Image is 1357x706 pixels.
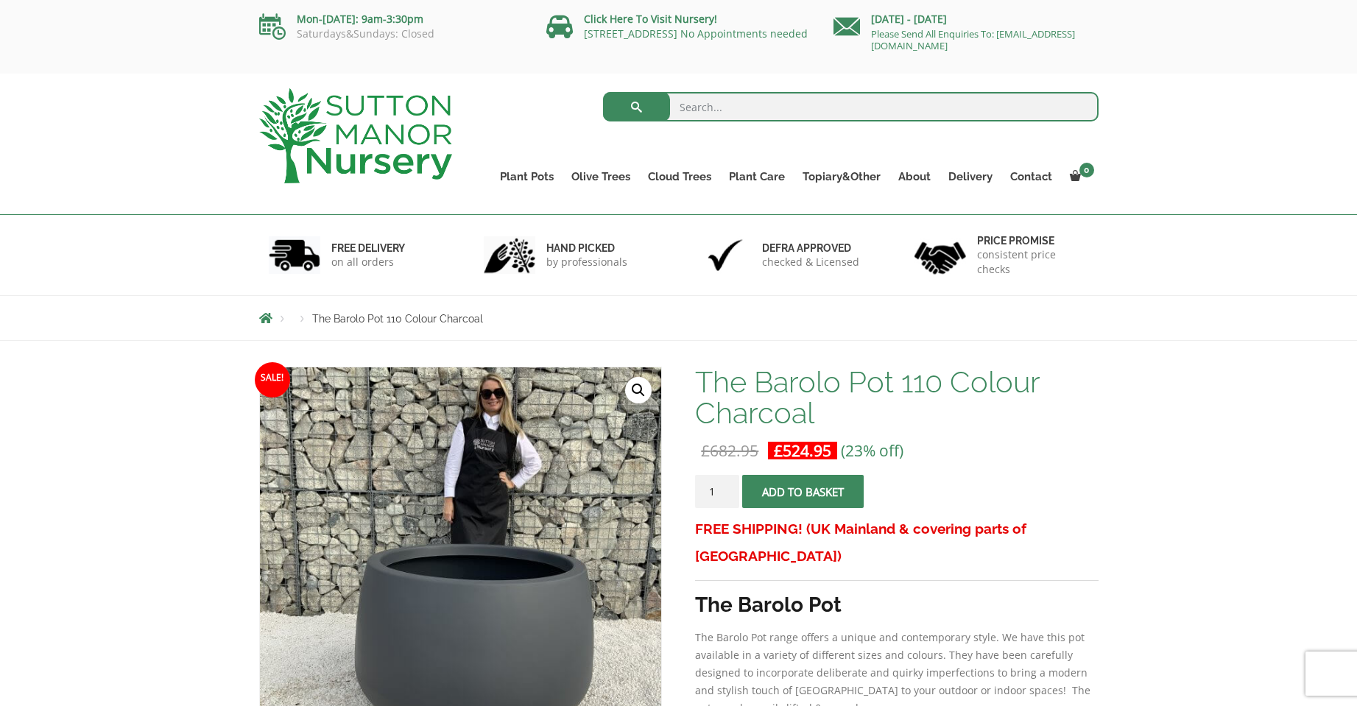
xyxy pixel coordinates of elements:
[259,10,524,28] p: Mon-[DATE]: 9am-3:30pm
[331,241,405,255] h6: FREE DELIVERY
[259,88,452,183] img: logo
[762,255,859,269] p: checked & Licensed
[720,166,794,187] a: Plant Care
[701,440,758,461] bdi: 682.95
[603,92,1099,121] input: Search...
[833,10,1099,28] p: [DATE] - [DATE]
[695,367,1098,428] h1: The Barolo Pot 110 Colour Charcoal
[774,440,783,461] span: £
[625,377,652,403] a: View full-screen image gallery
[762,241,859,255] h6: Defra approved
[331,255,405,269] p: on all orders
[269,236,320,274] img: 1.jpg
[639,166,720,187] a: Cloud Trees
[699,236,751,274] img: 3.jpg
[255,362,290,398] span: Sale!
[491,166,563,187] a: Plant Pots
[794,166,889,187] a: Topiary&Other
[584,27,808,40] a: [STREET_ADDRESS] No Appointments needed
[484,236,535,274] img: 2.jpg
[546,241,627,255] h6: hand picked
[701,440,710,461] span: £
[1001,166,1061,187] a: Contact
[695,593,842,617] strong: The Barolo Pot
[695,515,1098,570] h3: FREE SHIPPING! (UK Mainland & covering parts of [GEOGRAPHIC_DATA])
[977,234,1089,247] h6: Price promise
[259,28,524,40] p: Saturdays&Sundays: Closed
[1061,166,1099,187] a: 0
[774,440,831,461] bdi: 524.95
[312,313,483,325] span: The Barolo Pot 110 Colour Charcoal
[259,312,1099,324] nav: Breadcrumbs
[871,27,1075,52] a: Please Send All Enquiries To: [EMAIL_ADDRESS][DOMAIN_NAME]
[1079,163,1094,177] span: 0
[841,440,903,461] span: (23% off)
[914,233,966,278] img: 4.jpg
[940,166,1001,187] a: Delivery
[977,247,1089,277] p: consistent price checks
[563,166,639,187] a: Olive Trees
[584,12,717,26] a: Click Here To Visit Nursery!
[695,475,739,508] input: Product quantity
[742,475,864,508] button: Add to basket
[546,255,627,269] p: by professionals
[889,166,940,187] a: About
